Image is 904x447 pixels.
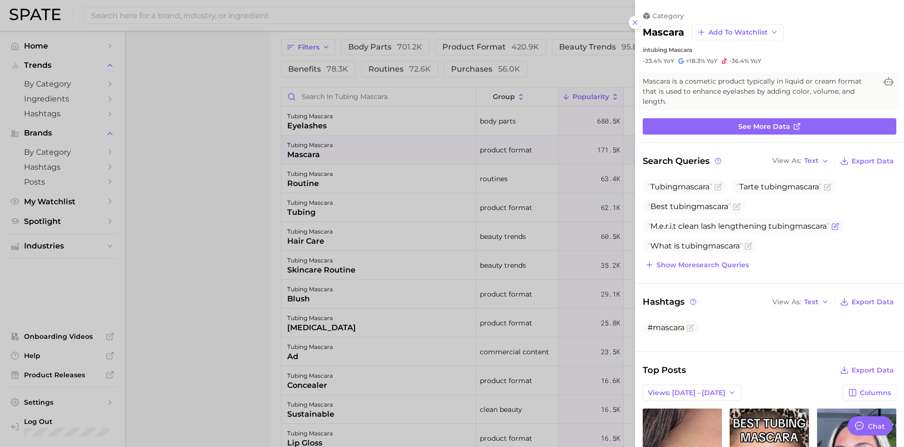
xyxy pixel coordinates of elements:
[772,299,801,305] span: View As
[852,157,894,165] span: Export Data
[795,222,827,231] span: mascara
[729,57,749,64] span: -36.4%
[643,46,896,53] div: in
[643,363,686,377] span: Top Posts
[686,324,694,332] button: Flag as miscategorized or irrelevant
[860,389,891,397] span: Columns
[648,46,692,53] span: tubing mascara
[643,154,723,168] span: Search Queries
[643,76,877,107] span: Mascara is a cosmetic product typically in liquid or cream format that is used to enhance eyelash...
[733,203,741,211] button: Flag as miscategorized or irrelevant
[696,202,728,211] span: mascara
[770,296,831,308] button: View AsText
[648,389,725,397] span: Views: [DATE] - [DATE]
[643,258,751,272] button: Show moresearch queries
[736,182,822,191] span: Tarte tubing
[838,295,896,309] button: Export Data
[750,57,761,65] span: YoY
[707,57,718,65] span: YoY
[709,28,768,37] span: Add to Watchlist
[838,154,896,168] button: Export Data
[804,158,818,163] span: Text
[678,182,709,191] span: mascara
[831,223,839,230] button: Flag as miscategorized or irrelevant
[738,123,790,131] span: See more data
[647,182,712,191] span: Tubing
[652,12,684,20] span: category
[643,295,698,309] span: Hashtags
[647,241,743,250] span: What is tubing
[852,366,894,374] span: Export Data
[838,363,896,377] button: Export Data
[708,241,740,250] span: mascara
[824,183,831,191] button: Flag as miscategorized or irrelevant
[714,183,722,191] button: Flag as miscategorized or irrelevant
[643,118,896,135] a: See more data
[787,182,819,191] span: mascara
[643,57,662,64] span: -23.4%
[647,222,830,231] span: M.e.r.i.t clean lash lengthening tubing
[804,299,818,305] span: Text
[772,158,801,163] span: View As
[686,57,705,64] span: +18.3%
[647,202,731,211] span: Best tubing
[643,385,741,401] button: Views: [DATE] - [DATE]
[692,24,783,40] button: Add to Watchlist
[663,57,674,65] span: YoY
[657,261,749,269] span: Show more search queries
[745,242,752,250] button: Flag as miscategorized or irrelevant
[770,155,831,167] button: View AsText
[843,385,896,401] button: Columns
[852,298,894,306] span: Export Data
[647,323,684,332] span: #mascara
[643,26,684,38] h2: mascara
